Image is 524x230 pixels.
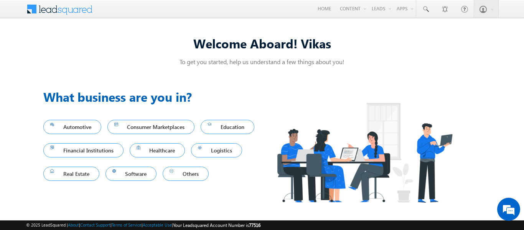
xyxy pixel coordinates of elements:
[262,88,467,218] img: Industry.png
[173,222,260,228] span: Your Leadsquared Account Number is
[43,35,481,51] div: Welcome Aboard! Vikas
[50,145,117,156] span: Financial Institutions
[198,145,235,156] span: Logistics
[137,145,178,156] span: Healthcare
[43,58,481,66] p: To get you started, help us understand a few things about you!
[143,222,172,227] a: Acceptable Use
[112,222,142,227] a: Terms of Service
[114,122,188,132] span: Consumer Marketplaces
[50,169,92,179] span: Real Estate
[43,88,262,106] h3: What business are you in?
[68,222,79,227] a: About
[112,169,150,179] span: Software
[80,222,110,227] a: Contact Support
[249,222,260,228] span: 77516
[170,169,202,179] span: Others
[50,122,94,132] span: Automotive
[26,222,260,229] span: © 2025 LeadSquared | | | | |
[208,122,247,132] span: Education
